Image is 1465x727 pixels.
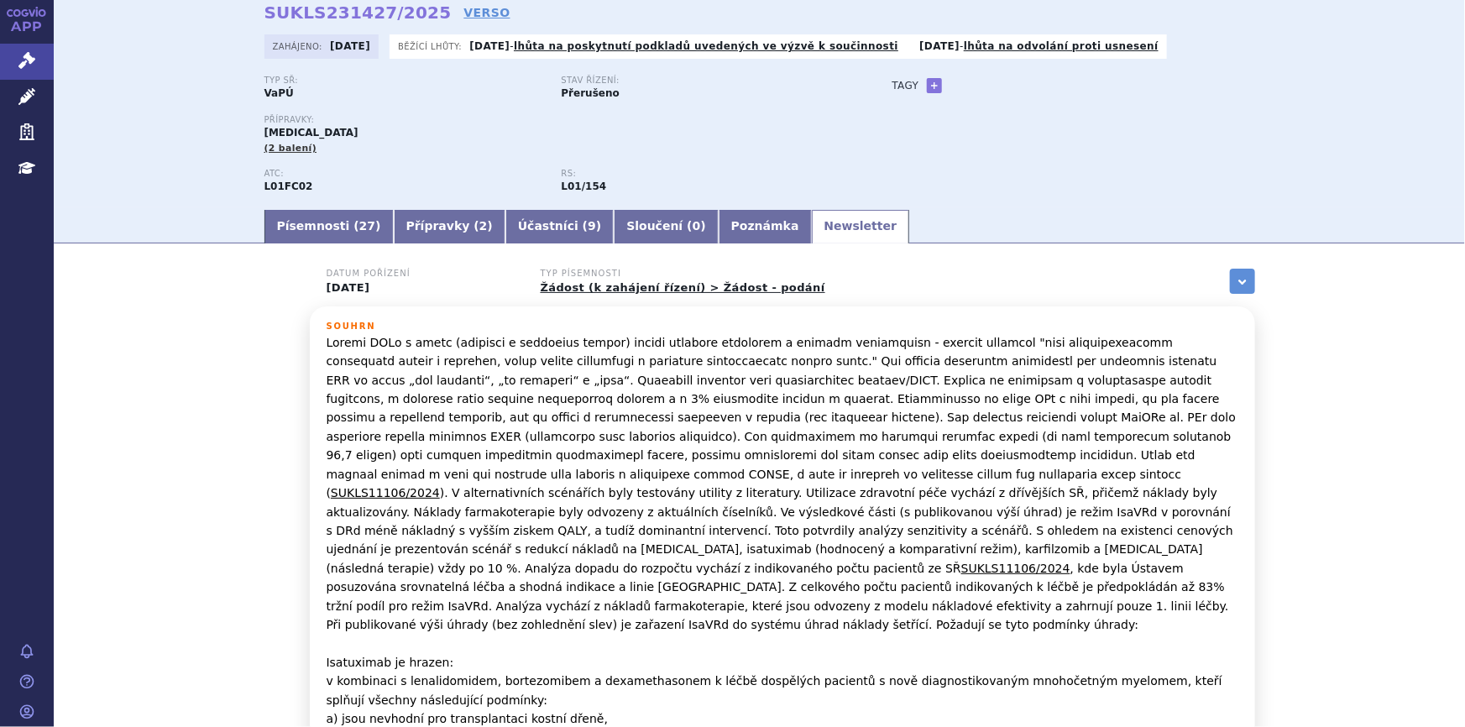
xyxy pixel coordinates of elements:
[327,322,1238,332] h3: Souhrn
[562,180,607,192] strong: izatuximab
[264,115,859,125] p: Přípravky:
[919,40,960,52] strong: [DATE]
[264,180,313,192] strong: IZATUXIMAB
[398,39,465,53] span: Běžící lhůty:
[264,87,294,99] strong: VaPÚ
[264,143,317,154] span: (2 balení)
[264,76,545,86] p: Typ SŘ:
[479,219,488,233] span: 2
[394,210,505,243] a: Přípravky (2)
[264,169,545,179] p: ATC:
[719,210,812,243] a: Poznámka
[541,269,825,279] h3: Typ písemnosti
[327,281,520,295] p: [DATE]
[614,210,718,243] a: Sloučení (0)
[964,40,1159,52] a: lhůta na odvolání proti usnesení
[919,39,1159,53] p: -
[331,486,440,499] a: SUKLS11106/2024
[469,40,510,52] strong: [DATE]
[264,210,394,243] a: Písemnosti (27)
[927,78,942,93] a: +
[469,39,898,53] p: -
[514,40,898,52] a: lhůta na poskytnutí podkladů uvedených ve výzvě k součinnosti
[359,219,375,233] span: 27
[330,40,370,52] strong: [DATE]
[562,169,842,179] p: RS:
[961,562,1070,575] a: SUKLS11106/2024
[264,127,358,139] span: [MEDICAL_DATA]
[892,76,919,96] h3: Tagy
[327,269,520,279] h3: Datum pořízení
[273,39,326,53] span: Zahájeno:
[264,3,452,23] strong: SUKLS231427/2025
[541,281,825,294] a: Žádost (k zahájení řízení) > Žádost - podání
[505,210,614,243] a: Účastníci (9)
[463,4,510,21] a: VERSO
[562,87,620,99] strong: Přerušeno
[693,219,701,233] span: 0
[812,210,910,243] a: Newsletter
[588,219,596,233] span: 9
[1230,269,1255,294] a: zobrazit vše
[562,76,842,86] p: Stav řízení:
